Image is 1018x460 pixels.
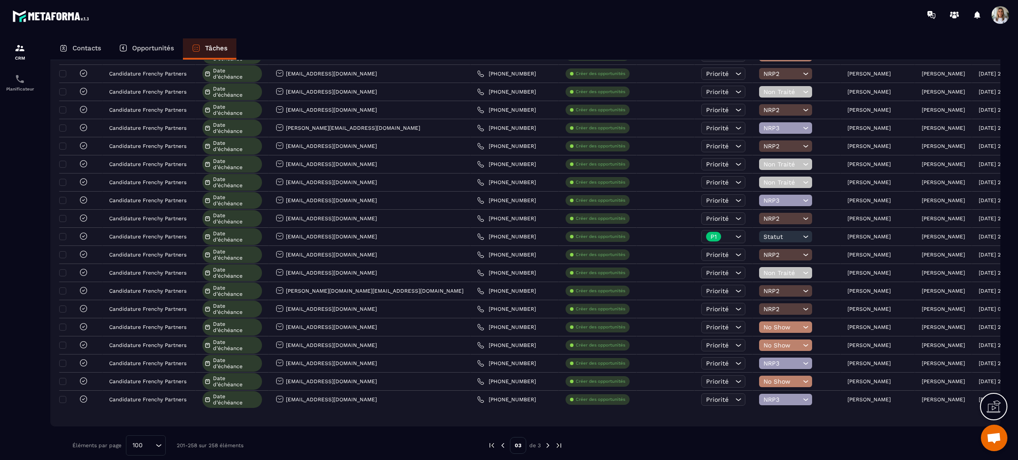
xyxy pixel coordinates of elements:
[110,38,183,60] a: Opportunités
[213,303,260,315] span: Date d’échéance
[477,215,536,222] a: [PHONE_NUMBER]
[763,396,801,403] span: NRP3
[763,179,801,186] span: Non Traité
[922,179,965,185] p: [PERSON_NAME]
[979,396,1010,403] p: [DATE] 21:13
[109,161,186,167] p: Candidature Frenchy Partners
[477,88,536,95] a: [PHONE_NUMBER]
[213,393,260,406] span: Date d’échéance
[847,71,891,77] p: [PERSON_NAME]
[979,143,1012,149] p: [DATE] 22:27
[922,378,965,385] p: [PERSON_NAME]
[213,375,260,388] span: Date d’échéance
[763,197,801,204] span: NRP3
[477,324,536,331] a: [PHONE_NUMBER]
[213,176,260,189] span: Date d’échéance
[576,71,625,77] p: Créer des opportunités
[979,125,1012,131] p: [DATE] 22:26
[2,67,38,98] a: schedulerschedulerPlanificateur
[576,234,625,240] p: Créer des opportunités
[109,252,186,258] p: Candidature Frenchy Partners
[109,360,186,366] p: Candidature Frenchy Partners
[922,234,965,240] p: [PERSON_NAME]
[576,252,625,258] p: Créer des opportunités
[847,125,891,131] p: [PERSON_NAME]
[213,267,260,279] span: Date d’échéance
[576,396,625,403] p: Créer des opportunités
[847,324,891,330] p: [PERSON_NAME]
[109,71,186,77] p: Candidature Frenchy Partners
[2,56,38,60] p: CRM
[763,251,801,258] span: NRP2
[979,161,1011,167] p: [DATE] 21:26
[706,396,729,403] span: Priorité
[763,342,801,349] span: No Show
[213,68,260,80] span: Date d’échéance
[706,378,729,385] span: Priorité
[109,234,186,240] p: Candidature Frenchy Partners
[922,396,965,403] p: [PERSON_NAME]
[183,38,236,60] a: Tâches
[706,324,729,331] span: Priorité
[706,106,729,113] span: Priorité
[213,104,260,116] span: Date d’échéance
[922,125,965,131] p: [PERSON_NAME]
[477,143,536,150] a: [PHONE_NUMBER]
[576,89,625,95] p: Créer des opportunités
[922,215,965,222] p: [PERSON_NAME]
[146,441,153,450] input: Search for option
[109,324,186,330] p: Candidature Frenchy Partners
[477,124,536,132] a: [PHONE_NUMBER]
[477,396,536,403] a: [PHONE_NUMBER]
[763,305,801,313] span: NRP2
[979,324,1011,330] p: [DATE] 21:45
[979,252,1010,258] p: [DATE] 21:19
[213,230,260,243] span: Date d’échéance
[706,88,729,95] span: Priorité
[979,234,1010,240] p: [DATE] 21:15
[529,442,541,449] p: de 3
[576,143,625,149] p: Créer des opportunités
[706,161,729,168] span: Priorité
[477,197,536,204] a: [PHONE_NUMBER]
[2,36,38,67] a: formationformationCRM
[847,378,891,385] p: [PERSON_NAME]
[477,287,536,294] a: [PHONE_NUMBER]
[763,161,801,168] span: Non Traité
[576,197,625,204] p: Créer des opportunités
[576,342,625,348] p: Créer des opportunités
[213,321,260,333] span: Date d’échéance
[15,74,25,84] img: scheduler
[109,197,186,204] p: Candidature Frenchy Partners
[477,233,536,240] a: [PHONE_NUMBER]
[922,89,965,95] p: [PERSON_NAME]
[922,197,965,204] p: [PERSON_NAME]
[576,161,625,167] p: Créer des opportunités
[847,270,891,276] p: [PERSON_NAME]
[763,324,801,331] span: No Show
[706,269,729,276] span: Priorité
[72,44,101,52] p: Contacts
[576,324,625,330] p: Créer des opportunités
[12,8,92,24] img: logo
[979,378,1010,385] p: [DATE] 21:16
[847,306,891,312] p: [PERSON_NAME]
[763,106,801,113] span: NRP2
[847,234,891,240] p: [PERSON_NAME]
[922,342,965,348] p: [PERSON_NAME]
[706,305,729,313] span: Priorité
[922,324,965,330] p: [PERSON_NAME]
[847,215,891,222] p: [PERSON_NAME]
[979,288,1010,294] p: [DATE] 21:10
[979,107,1012,113] p: [DATE] 22:28
[979,360,1010,366] p: [DATE] 21:14
[979,89,1011,95] p: [DATE] 22:31
[109,396,186,403] p: Candidature Frenchy Partners
[213,158,260,170] span: Date d’échéance
[213,86,260,98] span: Date d’échéance
[979,71,1011,77] p: [DATE] 22:31
[763,88,801,95] span: Non Traité
[109,288,186,294] p: Candidature Frenchy Partners
[706,124,729,132] span: Priorité
[922,161,965,167] p: [PERSON_NAME]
